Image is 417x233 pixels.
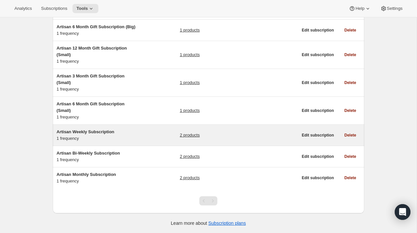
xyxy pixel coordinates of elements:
[302,133,334,138] span: Edit subscription
[395,204,410,220] div: Open Intercom Messenger
[298,26,338,35] button: Edit subscription
[57,151,120,156] span: Artisan Bi-Weekly Subscription
[298,78,338,87] button: Edit subscription
[10,4,36,13] button: Analytics
[298,152,338,161] button: Edit subscription
[344,28,356,33] span: Delete
[298,173,338,182] button: Edit subscription
[340,106,360,115] button: Delete
[180,52,200,58] a: 1 products
[340,26,360,35] button: Delete
[57,24,139,37] div: 1 frequency
[57,101,139,120] div: 1 frequency
[302,52,334,57] span: Edit subscription
[72,4,98,13] button: Tools
[180,132,200,138] a: 2 products
[344,52,356,57] span: Delete
[37,4,71,13] button: Subscriptions
[345,4,375,13] button: Help
[344,175,356,180] span: Delete
[199,196,217,205] nav: Pagination
[344,133,356,138] span: Delete
[57,150,139,163] div: 1 frequency
[57,172,116,177] span: Artisan Monthly Subscription
[180,153,200,160] a: 2 products
[57,46,127,57] span: Artisan 12 Month Gift Subscription (Small)
[57,73,139,93] div: 1 frequency
[298,131,338,140] button: Edit subscription
[376,4,407,13] button: Settings
[298,50,338,59] button: Edit subscription
[57,101,125,113] span: Artisan 6 Month Gift Subscription (Small)
[208,221,246,226] a: Subscription plans
[57,129,139,142] div: 1 frequency
[14,6,32,11] span: Analytics
[180,175,200,181] a: 2 products
[340,78,360,87] button: Delete
[302,28,334,33] span: Edit subscription
[298,106,338,115] button: Edit subscription
[57,74,125,85] span: Artisan 3 Month Gift Subscription (Small)
[344,108,356,113] span: Delete
[340,50,360,59] button: Delete
[302,175,334,180] span: Edit subscription
[340,131,360,140] button: Delete
[344,154,356,159] span: Delete
[355,6,364,11] span: Help
[344,80,356,85] span: Delete
[57,129,114,134] span: Artisan Weekly Subscription
[302,108,334,113] span: Edit subscription
[180,27,200,33] a: 1 products
[302,80,334,85] span: Edit subscription
[171,220,246,226] p: Learn more about
[41,6,67,11] span: Subscriptions
[57,24,136,29] span: Artisan 6 Month Gift Subscription (Big)
[57,45,139,65] div: 1 frequency
[76,6,88,11] span: Tools
[302,154,334,159] span: Edit subscription
[57,171,139,184] div: 1 frequency
[340,173,360,182] button: Delete
[340,152,360,161] button: Delete
[180,107,200,114] a: 1 products
[180,79,200,86] a: 1 products
[387,6,403,11] span: Settings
